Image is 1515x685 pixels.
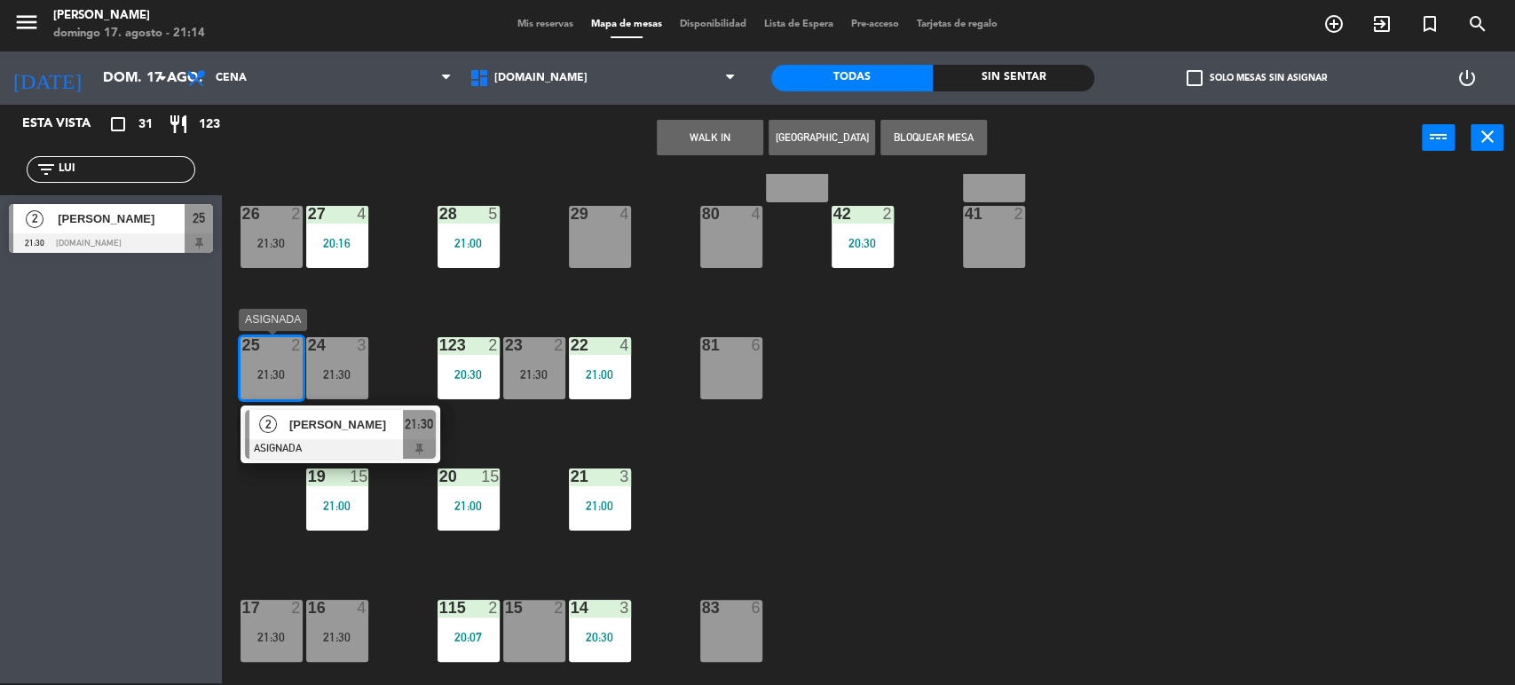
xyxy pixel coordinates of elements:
[619,468,630,484] div: 3
[239,309,307,331] div: ASIGNADA
[571,600,572,616] div: 14
[306,368,368,381] div: 21:30
[1323,13,1345,35] i: add_circle_outline
[494,72,588,84] span: [DOMAIN_NAME]
[13,9,40,35] i: menu
[619,337,630,353] div: 4
[880,120,987,155] button: Bloquear Mesa
[216,72,247,84] span: Cena
[53,25,205,43] div: domingo 17. agosto - 21:14
[702,600,703,616] div: 83
[882,206,893,222] div: 2
[350,468,367,484] div: 15
[26,210,43,228] span: 2
[755,20,842,29] span: Lista de Espera
[569,500,631,512] div: 21:00
[619,600,630,616] div: 3
[439,206,440,222] div: 28
[168,114,189,135] i: restaurant
[1014,206,1024,222] div: 2
[702,337,703,353] div: 81
[1471,124,1503,151] button: close
[509,20,582,29] span: Mis reservas
[405,413,433,435] span: 21:30
[571,337,572,353] div: 22
[138,114,153,135] span: 31
[1419,13,1440,35] i: turned_in_not
[193,208,205,229] span: 25
[832,237,894,249] div: 20:30
[1428,126,1449,147] i: power_input
[439,468,440,484] div: 20
[554,600,564,616] div: 2
[9,114,128,135] div: Esta vista
[308,206,309,222] div: 27
[438,500,500,512] div: 21:00
[308,468,309,484] div: 19
[769,120,875,155] button: [GEOGRAPHIC_DATA]
[306,237,368,249] div: 20:16
[571,468,572,484] div: 21
[438,237,500,249] div: 21:00
[306,631,368,643] div: 21:30
[58,209,185,228] span: [PERSON_NAME]
[505,337,506,353] div: 23
[291,206,302,222] div: 2
[57,160,194,179] input: Filtrar por nombre...
[702,206,703,222] div: 80
[569,368,631,381] div: 21:00
[569,631,631,643] div: 20:30
[751,337,761,353] div: 6
[933,65,1094,91] div: Sin sentar
[671,20,755,29] span: Disponibilidad
[53,7,205,25] div: [PERSON_NAME]
[438,631,500,643] div: 20:07
[242,337,243,353] div: 25
[833,206,834,222] div: 42
[291,600,302,616] div: 2
[554,337,564,353] div: 2
[357,206,367,222] div: 4
[842,20,908,29] span: Pre-acceso
[488,206,499,222] div: 5
[439,600,440,616] div: 115
[657,120,763,155] button: WALK IN
[291,337,302,353] div: 2
[308,337,309,353] div: 24
[1186,70,1326,86] label: Solo mesas sin asignar
[357,337,367,353] div: 3
[1186,70,1202,86] span: check_box_outline_blank
[36,159,57,180] i: filter_list
[1456,67,1477,89] i: power_settings_new
[965,206,966,222] div: 41
[488,600,499,616] div: 2
[289,415,403,434] span: [PERSON_NAME]
[751,600,761,616] div: 6
[619,206,630,222] div: 4
[199,114,220,135] span: 123
[751,206,761,222] div: 4
[488,337,499,353] div: 2
[481,468,499,484] div: 15
[503,368,565,381] div: 21:30
[438,368,500,381] div: 20:30
[1371,13,1393,35] i: exit_to_app
[13,9,40,42] button: menu
[439,337,440,353] div: 123
[571,206,572,222] div: 29
[1467,13,1488,35] i: search
[306,500,368,512] div: 21:00
[308,600,309,616] div: 16
[1422,124,1455,151] button: power_input
[241,237,303,249] div: 21:30
[152,67,173,89] i: arrow_drop_down
[241,631,303,643] div: 21:30
[771,65,933,91] div: Todas
[242,600,243,616] div: 17
[357,600,367,616] div: 4
[241,368,303,381] div: 21:30
[242,206,243,222] div: 26
[908,20,1006,29] span: Tarjetas de regalo
[582,20,671,29] span: Mapa de mesas
[505,600,506,616] div: 15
